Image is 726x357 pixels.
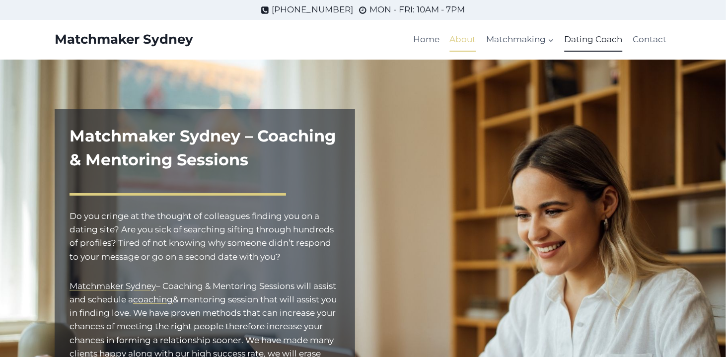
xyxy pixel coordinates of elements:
[481,28,559,52] button: Child menu of Matchmaking
[70,124,340,172] h1: Matchmaker Sydney – Coaching & Mentoring Sessions
[55,32,193,47] a: Matchmaker Sydney
[408,28,671,52] nav: Primary
[408,28,444,52] a: Home
[70,210,340,264] p: Do you cringe at the thought of colleagues finding you on a dating site? Are you sick of searchin...
[70,281,156,291] a: Matchmaker Sydney
[272,3,353,16] span: [PHONE_NUMBER]
[133,294,173,304] a: coaching
[261,3,353,16] a: [PHONE_NUMBER]
[369,3,465,16] span: MON - FRI: 10AM - 7PM
[445,28,481,52] a: About
[559,28,627,52] a: Dating Coach
[628,28,671,52] a: Contact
